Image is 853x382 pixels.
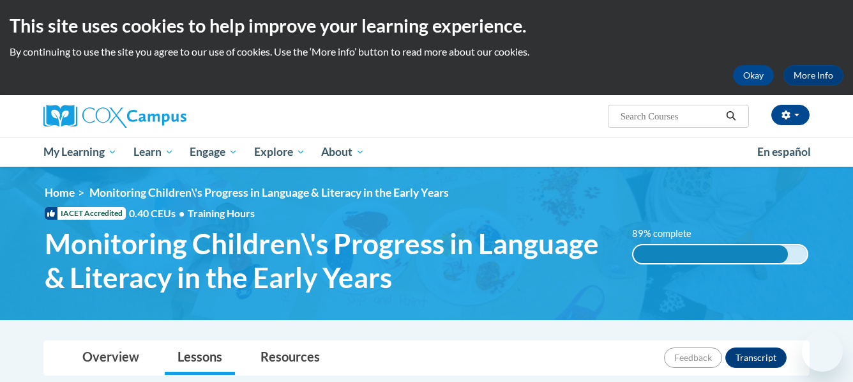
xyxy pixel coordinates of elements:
[45,227,613,294] span: Monitoring Children\'s Progress in Language & Literacy in the Early Years
[757,145,811,158] span: En español
[254,144,305,160] span: Explore
[129,206,188,220] span: 0.40 CEUs
[89,186,449,199] span: Monitoring Children\'s Progress in Language & Literacy in the Early Years
[181,137,246,167] a: Engage
[125,137,182,167] a: Learn
[179,207,185,219] span: •
[749,139,819,165] a: En español
[664,348,722,368] button: Feedback
[10,13,843,38] h2: This site uses cookies to help improve your learning experience.
[783,65,843,86] a: More Info
[725,348,787,368] button: Transcript
[313,137,374,167] a: About
[619,109,721,124] input: Search Courses
[45,186,75,199] a: Home
[188,207,255,219] span: Training Hours
[70,341,152,375] a: Overview
[246,137,313,167] a: Explore
[733,65,774,86] button: Okay
[321,144,365,160] span: About
[165,341,235,375] a: Lessons
[802,331,843,372] iframe: Button to launch messaging window
[721,109,741,124] button: Search
[133,144,174,160] span: Learn
[45,207,126,220] span: IACET Accredited
[632,227,706,241] label: 89% complete
[35,137,125,167] a: My Learning
[24,137,829,167] div: Main menu
[248,341,333,375] a: Resources
[771,105,810,125] button: Account Settings
[43,144,117,160] span: My Learning
[10,45,843,59] p: By continuing to use the site you agree to our use of cookies. Use the ‘More info’ button to read...
[633,245,789,263] div: 89% complete
[43,105,186,128] img: Cox Campus
[43,105,286,128] a: Cox Campus
[190,144,238,160] span: Engage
